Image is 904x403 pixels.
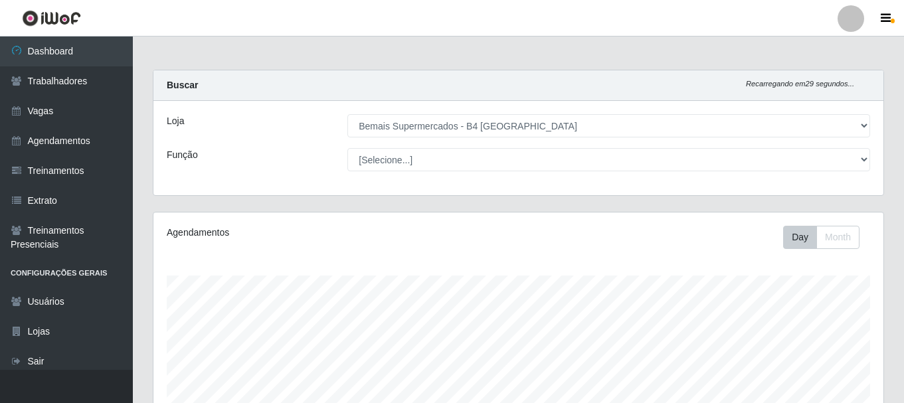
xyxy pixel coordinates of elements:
[167,114,184,128] label: Loja
[783,226,870,249] div: Toolbar with button groups
[746,80,854,88] i: Recarregando em 29 segundos...
[167,80,198,90] strong: Buscar
[816,226,859,249] button: Month
[167,226,448,240] div: Agendamentos
[783,226,817,249] button: Day
[783,226,859,249] div: First group
[22,10,81,27] img: CoreUI Logo
[167,148,198,162] label: Função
